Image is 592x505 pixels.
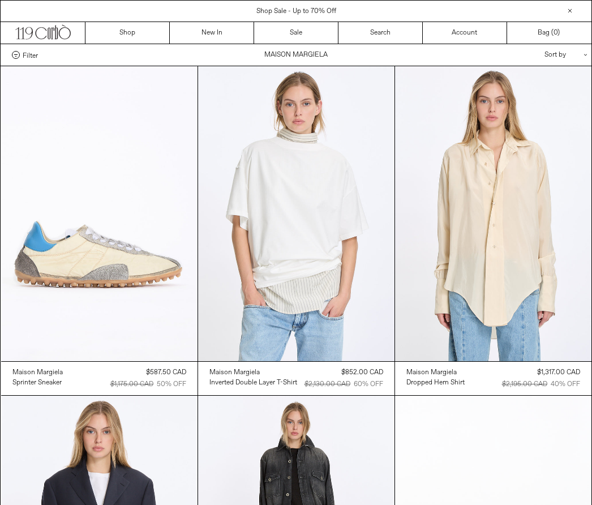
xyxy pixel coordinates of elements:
[478,44,580,66] div: Sort by
[502,379,547,390] div: $2,195.00 CAD
[209,367,297,378] a: Maison Margiela
[12,368,63,378] div: Maison Margiela
[170,22,254,44] a: New In
[209,368,260,378] div: Maison Margiela
[304,379,350,390] div: $2,130.00 CAD
[406,367,465,378] a: Maison Margiela
[423,22,507,44] a: Account
[23,51,38,59] span: Filter
[354,379,383,390] div: 60% OFF
[507,22,591,44] a: Bag ()
[554,28,557,37] span: 0
[110,379,153,390] div: $1,175.00 CAD
[157,379,186,390] div: 50% OFF
[12,378,63,388] a: Sprinter Sneaker
[12,367,63,378] a: Maison Margiela
[406,378,465,388] a: Dropped Hem Shirt
[198,66,394,361] img: Maison Margiela Inverted Double Layer T-Shirt
[338,22,423,44] a: Search
[254,22,338,44] a: Sale
[146,367,186,378] div: $587.50 CAD
[341,367,383,378] div: $852.00 CAD
[551,379,580,390] div: 40% OFF
[209,378,297,388] a: Inverted Double Layer T-Shirt
[537,367,580,378] div: $1,317.00 CAD
[85,22,170,44] a: Shop
[554,28,560,38] span: )
[1,66,198,361] img: Maison Margiela Sprinters Sneaker
[209,378,297,388] div: Inverted Double Layer T-Shirt
[256,7,336,16] a: Shop Sale - Up to 70% Off
[395,66,591,361] img: Maison Margiela Dropped Hem Shirt
[12,378,62,388] div: Sprinter Sneaker
[406,378,465,388] div: Dropped Hem Shirt
[406,368,457,378] div: Maison Margiela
